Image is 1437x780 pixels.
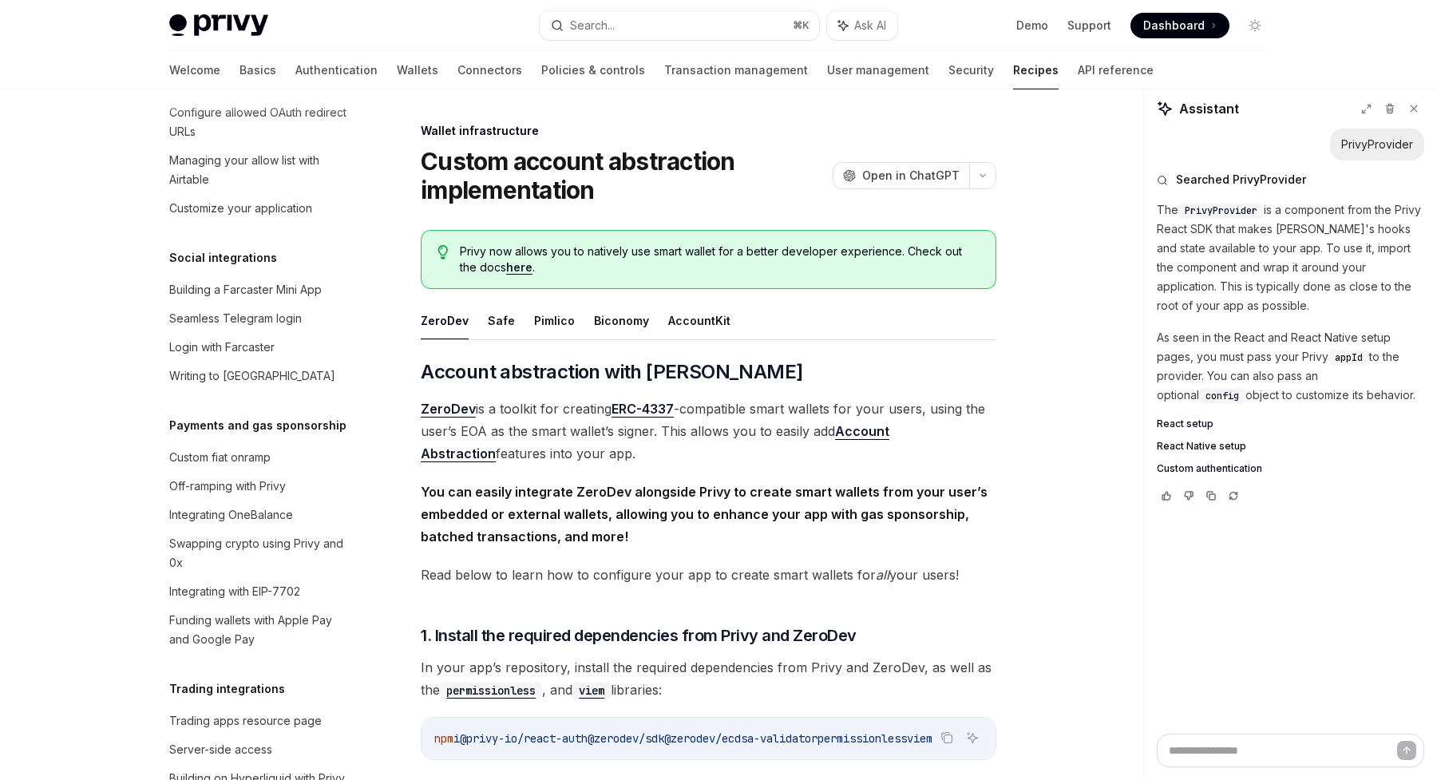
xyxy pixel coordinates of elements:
a: Trading apps resource page [156,707,361,735]
span: React setup [1157,418,1213,430]
div: Login with Farcaster [169,338,275,357]
button: ZeroDev [421,302,469,339]
span: npm [434,731,453,746]
div: Integrating with EIP-7702 [169,582,300,601]
svg: Tip [437,245,449,259]
a: Custom authentication [1157,462,1424,475]
span: Privy now allows you to natively use smart wallet for a better developer experience. Check out th... [460,244,980,275]
button: Send message [1397,741,1416,760]
div: Wallet infrastructure [421,123,996,139]
a: Recipes [1013,51,1059,89]
h1: Custom account abstraction implementation [421,147,826,204]
a: Demo [1016,18,1048,34]
a: Managing your allow list with Airtable [156,146,361,194]
span: Read below to learn how to configure your app to create smart wallets for your users! [421,564,996,586]
a: permissionless [440,682,542,698]
p: As seen in the React and React Native setup pages, you must pass your Privy to the provider. You ... [1157,328,1424,405]
a: Server-side access [156,735,361,764]
a: User management [827,51,929,89]
div: Integrating OneBalance [169,505,293,525]
a: ZeroDev [421,401,476,418]
a: Policies & controls [541,51,645,89]
button: Pimlico [534,302,575,339]
a: here [506,260,532,275]
a: Seamless Telegram login [156,304,361,333]
a: Funding wallets with Apple Pay and Google Pay [156,606,361,654]
img: light logo [169,14,268,37]
a: Security [948,51,994,89]
a: Writing to [GEOGRAPHIC_DATA] [156,362,361,390]
span: React Native setup [1157,440,1246,453]
a: Customize your application [156,194,361,223]
span: is a toolkit for creating -compatible smart wallets for your users, using the user’s EOA as the s... [421,398,996,465]
div: Custom fiat onramp [169,448,271,467]
a: Wallets [397,51,438,89]
code: permissionless [440,682,542,699]
span: Dashboard [1143,18,1205,34]
a: React Native setup [1157,440,1424,453]
div: Writing to [GEOGRAPHIC_DATA] [169,366,335,386]
span: @zerodev/sdk [588,731,664,746]
h5: Social integrations [169,248,277,267]
button: Biconomy [594,302,649,339]
a: Custom fiat onramp [156,443,361,472]
span: ⌘ K [793,19,810,32]
button: Searched PrivyProvider [1157,172,1424,188]
a: Login with Farcaster [156,333,361,362]
span: In your app’s repository, install the required dependencies from Privy and ZeroDev, as well as th... [421,656,996,701]
span: viem [907,731,932,746]
button: Copy the contents from the code block [936,727,957,748]
button: Open in ChatGPT [833,162,969,189]
div: Managing your allow list with Airtable [169,151,351,189]
a: React setup [1157,418,1424,430]
span: i [453,731,460,746]
a: Basics [239,51,276,89]
span: permissionless [817,731,907,746]
span: @privy-io/react-auth [460,731,588,746]
span: Ask AI [854,18,886,34]
button: Search...⌘K [540,11,819,40]
span: Assistant [1179,99,1239,118]
span: appId [1335,351,1363,364]
a: Configure allowed OAuth redirect URLs [156,98,361,146]
span: Account abstraction with [PERSON_NAME] [421,359,802,385]
div: Seamless Telegram login [169,309,302,328]
span: Custom authentication [1157,462,1262,475]
div: Off-ramping with Privy [169,477,286,496]
div: Search... [570,16,615,35]
div: PrivyProvider [1341,137,1413,152]
div: Server-side access [169,740,272,759]
a: Support [1067,18,1111,34]
button: Ask AI [962,727,983,748]
span: config [1205,390,1239,402]
div: Trading apps resource page [169,711,322,731]
a: Swapping crypto using Privy and 0x [156,529,361,577]
code: viem [572,682,611,699]
a: Building a Farcaster Mini App [156,275,361,304]
div: Swapping crypto using Privy and 0x [169,534,351,572]
a: Dashboard [1130,13,1229,38]
button: Safe [488,302,515,339]
span: Searched PrivyProvider [1176,172,1306,188]
a: Integrating with EIP-7702 [156,577,361,606]
a: API reference [1078,51,1154,89]
span: Open in ChatGPT [862,168,960,184]
div: Building a Farcaster Mini App [169,280,322,299]
button: AccountKit [668,302,730,339]
a: Connectors [457,51,522,89]
div: Funding wallets with Apple Pay and Google Pay [169,611,351,649]
button: Ask AI [827,11,897,40]
a: ERC-4337 [612,401,674,418]
h5: Payments and gas sponsorship [169,416,346,435]
a: Transaction management [664,51,808,89]
a: Authentication [295,51,378,89]
em: all [876,567,889,583]
a: Off-ramping with Privy [156,472,361,501]
h5: Trading integrations [169,679,285,699]
span: @zerodev/ecdsa-validator [664,731,817,746]
a: Welcome [169,51,220,89]
a: Integrating OneBalance [156,501,361,529]
span: PrivyProvider [1185,204,1257,217]
div: Customize your application [169,199,312,218]
strong: You can easily integrate ZeroDev alongside Privy to create smart wallets from your user’s embedde... [421,484,988,544]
